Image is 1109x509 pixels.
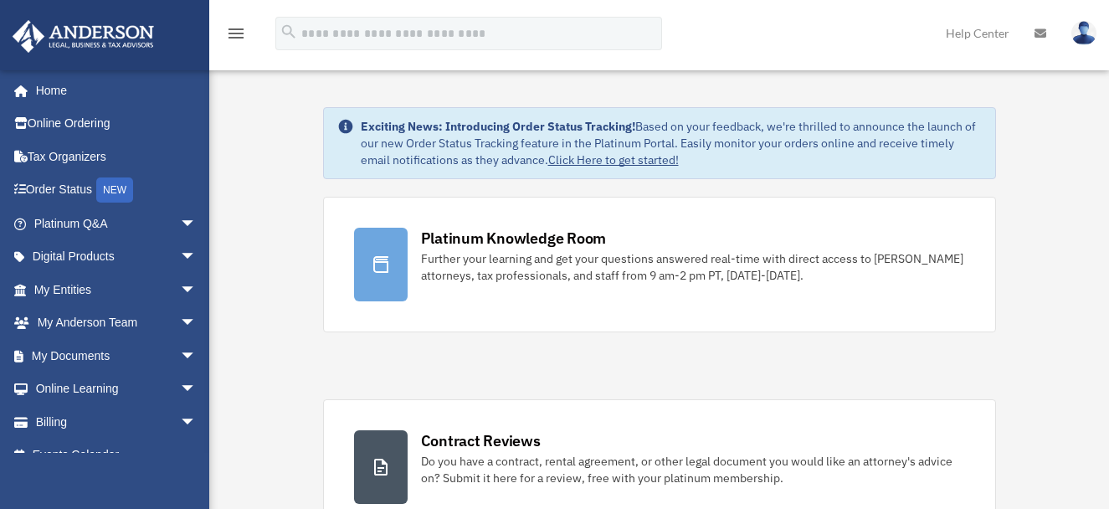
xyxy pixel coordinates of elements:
[421,228,607,249] div: Platinum Knowledge Room
[361,119,635,134] strong: Exciting News: Introducing Order Status Tracking!
[12,405,222,439] a: Billingarrow_drop_down
[421,430,541,451] div: Contract Reviews
[421,250,965,284] div: Further your learning and get your questions answered real-time with direct access to [PERSON_NAM...
[12,107,222,141] a: Online Ordering
[96,177,133,203] div: NEW
[180,207,213,241] span: arrow_drop_down
[12,173,222,208] a: Order StatusNEW
[12,207,222,240] a: Platinum Q&Aarrow_drop_down
[12,306,222,340] a: My Anderson Teamarrow_drop_down
[180,306,213,341] span: arrow_drop_down
[180,405,213,440] span: arrow_drop_down
[323,197,996,332] a: Platinum Knowledge Room Further your learning and get your questions answered real-time with dire...
[180,273,213,307] span: arrow_drop_down
[548,152,679,167] a: Click Here to get started!
[180,373,213,407] span: arrow_drop_down
[361,118,982,168] div: Based on your feedback, we're thrilled to announce the launch of our new Order Status Tracking fe...
[1071,21,1096,45] img: User Pic
[226,29,246,44] a: menu
[12,140,222,173] a: Tax Organizers
[12,373,222,406] a: Online Learningarrow_drop_down
[421,453,965,486] div: Do you have a contract, rental agreement, or other legal document you would like an attorney's ad...
[12,273,222,306] a: My Entitiesarrow_drop_down
[280,23,298,41] i: search
[12,339,222,373] a: My Documentsarrow_drop_down
[12,74,213,107] a: Home
[8,20,159,53] img: Anderson Advisors Platinum Portal
[226,23,246,44] i: menu
[180,339,213,373] span: arrow_drop_down
[180,240,213,275] span: arrow_drop_down
[12,240,222,274] a: Digital Productsarrow_drop_down
[12,439,222,472] a: Events Calendar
